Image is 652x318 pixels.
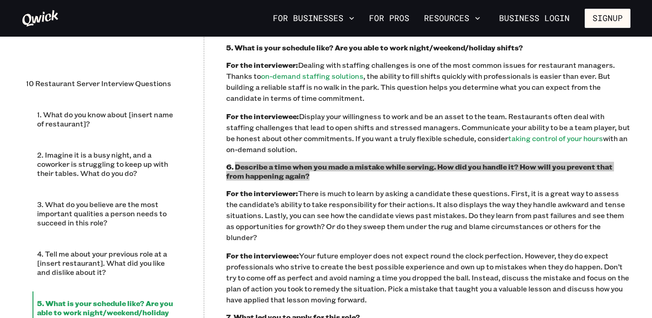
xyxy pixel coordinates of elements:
[22,71,182,95] li: 10 Restaurant Server Interview Questions
[226,111,630,155] p: Display your willingness to work and be an asset to the team. Restaurants often deal with staffin...
[33,143,182,185] li: 2. Imagine it is a busy night, and a coworker is struggling to keep up with their tables. What do...
[420,11,484,26] button: Resources
[33,242,182,284] li: 4. Tell me about your previous role at a [insert restaurant]. What did you like and dislike about...
[226,250,630,305] p: Your future employer does not expect round the clock perfection. However, they do expect professi...
[226,188,630,243] p: There is much to learn by asking a candidate these questions. First, it is a great way to assess ...
[508,133,603,143] a: taking control of your hours
[365,11,413,26] a: For Pros
[33,103,182,136] li: 1. What do you know about [insert name of restaurant]?
[33,192,182,235] li: 3. What do you believe are the most important qualities a person needs to succeed in this role?
[226,60,298,70] b: For the interviewer:
[585,9,630,28] button: Signup
[226,43,630,52] h3: 5. What is your schedule like? Are you able to work night/weekend/holiday shifts?
[269,11,358,26] button: For Businesses
[261,71,364,81] a: on-demand staffing solutions
[226,60,630,104] p: Dealing with staffing challenges is one of the most common issues for restaurant managers. Thanks...
[226,251,299,260] b: For the interviewee:
[491,9,577,28] a: Business Login
[226,188,298,198] b: For the interviewer:
[226,111,299,121] b: For the interviewee:
[226,162,630,181] h3: 6. Describe a time when you made a mistake while serving. How did you handle it? How will you pre...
